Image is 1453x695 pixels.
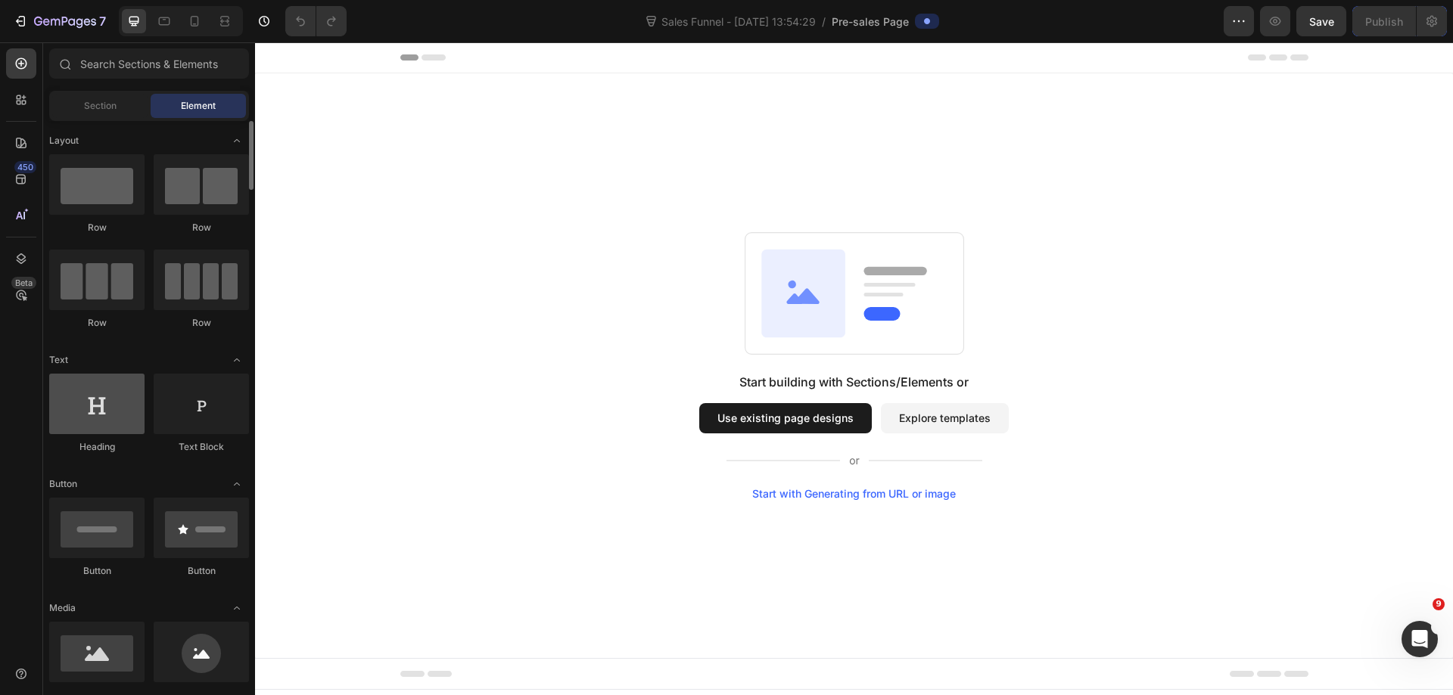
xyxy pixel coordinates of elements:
[626,361,754,391] button: Explore templates
[49,440,145,454] div: Heading
[49,221,145,234] div: Row
[225,129,249,153] span: Toggle open
[49,564,145,578] div: Button
[154,564,249,578] div: Button
[49,477,77,491] span: Button
[497,445,701,458] div: Start with Generating from URL or image
[154,316,249,330] div: Row
[11,277,36,289] div: Beta
[14,161,36,173] div: 450
[1433,598,1445,610] span: 9
[822,14,826,29] span: /
[49,353,68,367] span: Text
[285,6,347,36] div: Undo/Redo
[49,48,249,79] input: Search Sections & Elements
[1352,6,1416,36] button: Publish
[484,330,714,349] div: Start building with Sections/Elements or
[225,596,249,620] span: Toggle open
[444,361,617,391] button: Use existing page designs
[49,601,76,615] span: Media
[832,14,909,29] span: Pre-sales Page
[154,440,249,454] div: Text Block
[49,134,79,147] span: Layout
[658,14,819,29] span: Sales Funnel - [DATE] 13:54:29
[1402,621,1438,657] iframe: Intercom live chat
[49,316,145,330] div: Row
[1365,14,1403,29] div: Publish
[181,99,216,113] span: Element
[99,12,106,30] p: 7
[225,348,249,372] span: Toggle open
[6,6,113,36] button: 7
[255,42,1453,695] iframe: Design area
[84,99,117,113] span: Section
[225,472,249,496] span: Toggle open
[1309,15,1334,28] span: Save
[1296,6,1346,36] button: Save
[154,221,249,234] div: Row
